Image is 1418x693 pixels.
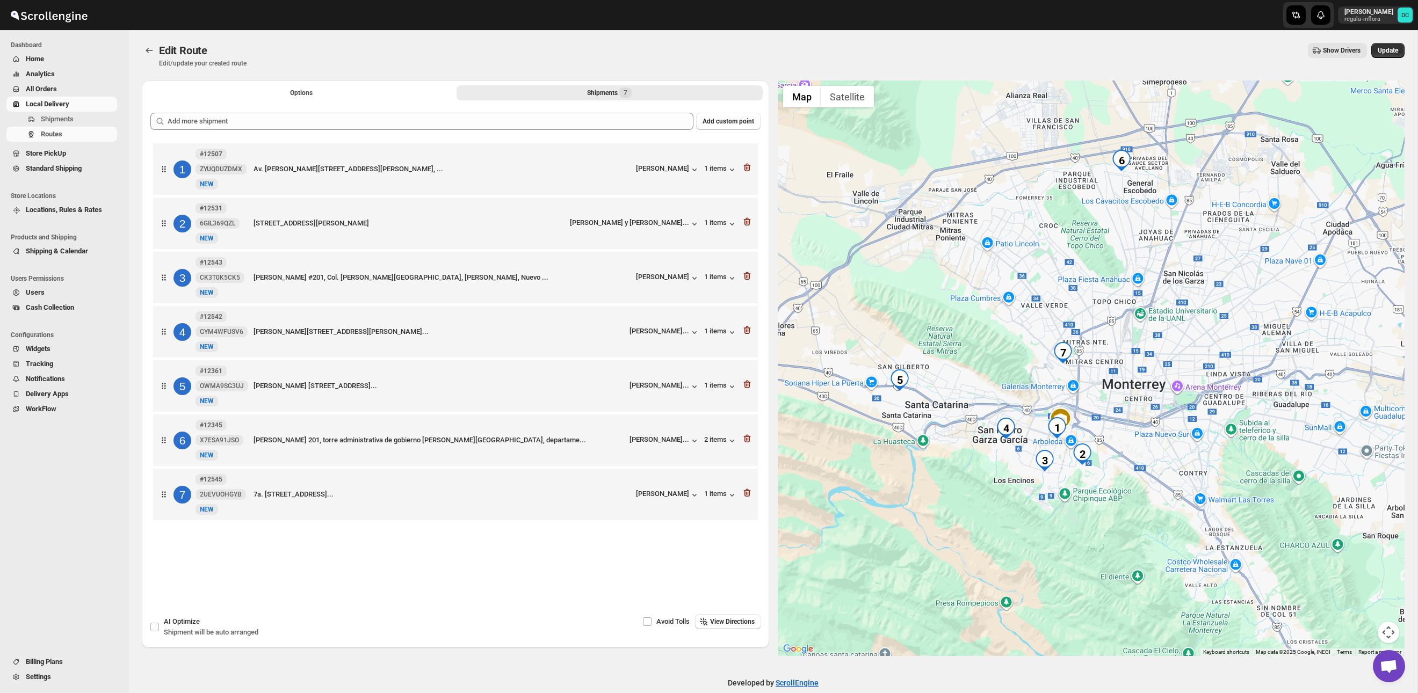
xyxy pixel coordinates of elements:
[200,180,214,188] span: NEW
[173,161,191,178] div: 1
[200,476,222,483] b: #12545
[159,59,247,68] p: Edit/update your created route
[26,247,88,255] span: Shipping & Calendar
[1378,622,1399,643] button: Map camera controls
[780,642,816,656] a: Open this area in Google Maps (opens a new window)
[173,486,191,504] div: 7
[6,371,117,386] button: Notifications
[457,85,763,100] button: Selected Shipments
[200,343,214,351] span: NEW
[704,218,737,229] button: 1 items
[26,149,66,157] span: Store PickUp
[11,274,121,283] span: Users Permissions
[710,617,755,626] span: View Directions
[200,219,235,228] span: 6GIL369QZL
[168,113,693,130] input: Add more shipment
[704,164,737,175] div: 1 items
[164,617,200,625] span: AI Optimize
[164,628,258,636] span: Shipment will be auto arranged
[148,85,454,100] button: All Route Options
[26,288,45,296] span: Users
[254,435,625,446] div: [PERSON_NAME] 201, torre administrativa de gobierno [PERSON_NAME][GEOGRAPHIC_DATA], departame...
[173,432,191,449] div: 6
[254,326,625,337] div: [PERSON_NAME][STREET_ADDRESS][PERSON_NAME]...
[704,435,737,446] div: 2 items
[173,269,191,287] div: 3
[153,252,758,303] div: 3#12543CK3T0K5CK5NewNEW[PERSON_NAME] #201, Col. [PERSON_NAME][GEOGRAPHIC_DATA], [PERSON_NAME], Nu...
[630,435,689,443] div: [PERSON_NAME]...
[254,272,632,283] div: [PERSON_NAME] #201, Col. [PERSON_NAME][GEOGRAPHIC_DATA], [PERSON_NAME], Nuevo ...
[704,273,737,283] div: 1 items
[1398,8,1413,23] span: DAVID CORONADO
[11,192,121,200] span: Store Locations
[6,127,117,142] button: Routes
[26,658,63,666] span: Billing Plans
[26,100,69,108] span: Local Delivery
[26,375,65,383] span: Notifications
[159,44,207,57] span: Edit Route
[26,345,50,353] span: Widgets
[995,418,1017,439] div: 4
[1308,43,1367,58] button: Show Drivers
[173,215,191,232] div: 2
[821,86,874,107] button: Show satellite imagery
[1371,43,1405,58] button: Update
[1337,649,1352,655] a: Terms (opens in new tab)
[200,259,222,266] b: #12543
[26,360,53,368] span: Tracking
[173,377,191,395] div: 5
[200,490,242,499] span: 2UEVUOHGYB
[200,289,214,296] span: NEW
[1401,12,1409,19] text: DC
[200,235,214,242] span: NEW
[1111,150,1132,171] div: 6
[153,360,758,412] div: 5#12361OWMA9SG3UJNewNEW[PERSON_NAME] [STREET_ADDRESS]...[PERSON_NAME]...1 items
[1256,649,1330,655] span: Map data ©2025 Google, INEGI
[728,677,819,688] p: Developed by
[636,273,700,283] button: [PERSON_NAME]
[26,405,56,413] span: WorkFlow
[570,218,700,229] button: [PERSON_NAME] y [PERSON_NAME]...
[11,233,121,242] span: Products and Shipping
[630,435,700,446] button: [PERSON_NAME]...
[1034,450,1055,471] div: 3
[200,150,222,158] b: #12507
[254,381,625,391] div: [PERSON_NAME] [STREET_ADDRESS]...
[1344,16,1393,23] p: regala-inflora
[1046,417,1068,439] div: 1
[6,402,117,417] button: WorkFlow
[26,85,57,93] span: All Orders
[1373,650,1405,682] div: Open chat
[6,202,117,217] button: Locations, Rules & Rates
[1323,46,1361,55] span: Show Drivers
[630,327,689,335] div: [PERSON_NAME]...
[624,89,627,97] span: 7
[200,506,214,513] span: NEW
[153,306,758,358] div: 4#12542GYM4WFUSV6NewNEW[PERSON_NAME][STREET_ADDRESS][PERSON_NAME]...[PERSON_NAME]...1 items
[6,285,117,300] button: Users
[889,369,910,391] div: 5
[1358,649,1401,655] a: Report a map error
[200,421,222,429] b: #12345
[200,367,222,375] b: #12361
[173,323,191,341] div: 4
[636,164,700,175] button: [PERSON_NAME]
[630,381,689,389] div: [PERSON_NAME]...
[1052,342,1074,363] div: 7
[11,41,121,49] span: Dashboard
[26,55,44,63] span: Home
[200,397,214,405] span: NEW
[254,489,632,500] div: 7a. [STREET_ADDRESS]...
[200,436,239,444] span: X7ESA91JSO
[6,67,117,82] button: Analytics
[636,490,700,500] div: [PERSON_NAME]
[153,414,758,466] div: 6#12345X7ESA91JSONewNEW[PERSON_NAME] 201, torre administrativa de gobierno [PERSON_NAME][GEOGRAPH...
[704,381,737,392] button: 1 items
[11,331,121,339] span: Configurations
[26,164,82,172] span: Standard Shipping
[142,43,157,58] button: Routes
[6,669,117,684] button: Settings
